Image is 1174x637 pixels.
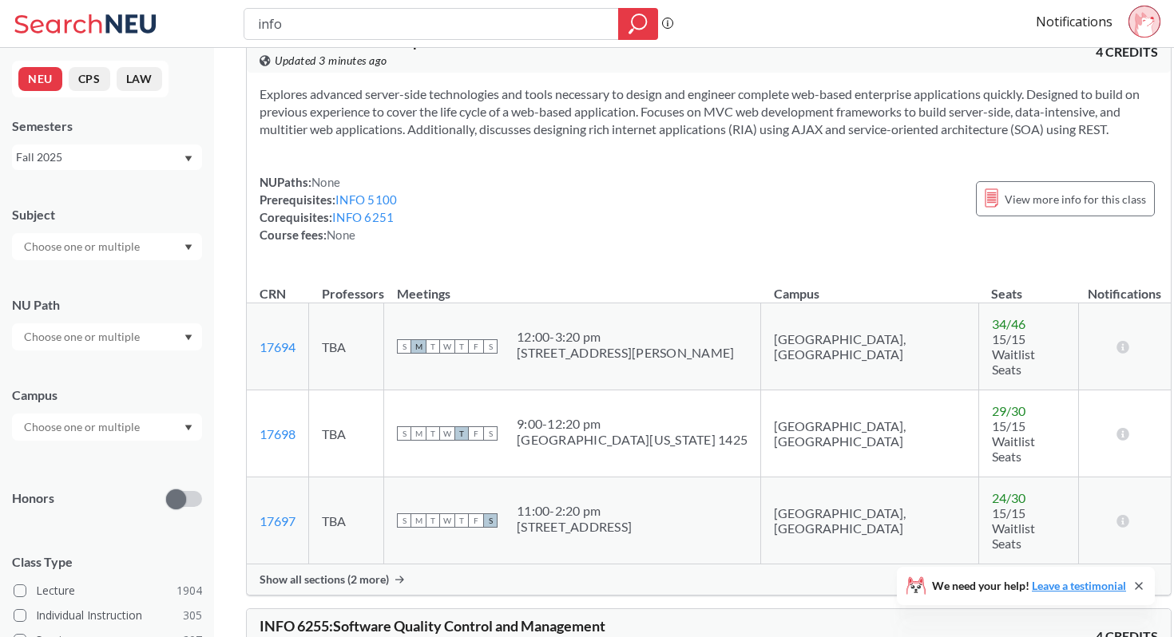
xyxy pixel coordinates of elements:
[440,513,454,528] span: W
[411,513,426,528] span: M
[517,503,632,519] div: 11:00 - 2:20 pm
[247,564,1171,595] div: Show all sections (2 more)
[384,269,761,303] th: Meetings
[256,10,607,38] input: Class, professor, course number, "phrase"
[411,426,426,441] span: M
[12,117,202,135] div: Semesters
[454,426,469,441] span: T
[761,390,979,477] td: [GEOGRAPHIC_DATA], [GEOGRAPHIC_DATA]
[469,513,483,528] span: F
[309,477,384,564] td: TBA
[992,316,1025,331] span: 34 / 46
[992,403,1025,418] span: 29 / 30
[483,513,498,528] span: S
[16,417,150,437] input: Choose one or multiple
[426,513,440,528] span: T
[309,303,384,390] td: TBA
[483,339,498,354] span: S
[992,418,1035,464] span: 15/15 Waitlist Seats
[517,345,734,361] div: [STREET_ADDRESS][PERSON_NAME]
[260,513,295,528] a: 17697
[397,513,411,528] span: S
[275,52,387,69] span: Updated 3 minutes ago
[1079,269,1172,303] th: Notifications
[260,285,286,303] div: CRN
[184,156,192,162] svg: Dropdown arrow
[260,617,605,635] span: INFO 6255 : Software Quality Control and Management
[978,269,1078,303] th: Seats
[1036,13,1113,30] a: Notifications
[12,386,202,404] div: Campus
[426,426,440,441] span: T
[517,416,748,432] div: 9:00 - 12:20 pm
[761,477,979,564] td: [GEOGRAPHIC_DATA], [GEOGRAPHIC_DATA]
[469,339,483,354] span: F
[629,13,648,35] svg: magnifying glass
[12,144,202,170] div: Fall 2025Dropdown arrow
[1032,579,1126,592] a: Leave a testimonial
[1096,43,1158,61] span: 4 CREDITS
[311,175,340,189] span: None
[454,513,469,528] span: T
[761,303,979,390] td: [GEOGRAPHIC_DATA], [GEOGRAPHIC_DATA]
[992,490,1025,505] span: 24 / 30
[440,426,454,441] span: W
[12,206,202,224] div: Subject
[483,426,498,441] span: S
[332,210,394,224] a: INFO 6251
[397,426,411,441] span: S
[260,173,397,243] div: NUPaths: Prerequisites: Corequisites: Course fees:
[517,329,734,345] div: 12:00 - 3:20 pm
[309,269,384,303] th: Professors
[260,572,389,587] span: Show all sections (2 more)
[184,244,192,251] svg: Dropdown arrow
[397,339,411,354] span: S
[426,339,440,354] span: T
[16,148,183,166] div: Fall 2025
[184,334,192,341] svg: Dropdown arrow
[12,553,202,571] span: Class Type
[469,426,483,441] span: F
[260,426,295,441] a: 17698
[1005,189,1146,209] span: View more info for this class
[761,269,979,303] th: Campus
[618,8,658,40] div: magnifying glass
[327,227,355,242] span: None
[14,580,202,601] label: Lecture
[517,519,632,535] div: [STREET_ADDRESS]
[411,339,426,354] span: M
[183,607,202,624] span: 305
[932,580,1126,591] span: We need your help!
[992,505,1035,551] span: 15/15 Waitlist Seats
[12,323,202,350] div: Dropdown arrow
[12,413,202,441] div: Dropdown arrow
[12,296,202,314] div: NU Path
[18,67,62,91] button: NEU
[335,192,397,207] a: INFO 5100
[260,339,295,354] a: 17694
[16,327,150,346] input: Choose one or multiple
[117,67,162,91] button: LAW
[14,605,202,626] label: Individual Instruction
[184,425,192,431] svg: Dropdown arrow
[16,237,150,256] input: Choose one or multiple
[440,339,454,354] span: W
[69,67,110,91] button: CPS
[454,339,469,354] span: T
[12,489,54,508] p: Honors
[992,331,1035,377] span: 15/15 Waitlist Seats
[176,582,202,599] span: 1904
[517,432,748,448] div: [GEOGRAPHIC_DATA][US_STATE] 1425
[309,390,384,477] td: TBA
[260,85,1158,138] section: Explores advanced server-side technologies and tools necessary to design and engineer complete we...
[12,233,202,260] div: Dropdown arrow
